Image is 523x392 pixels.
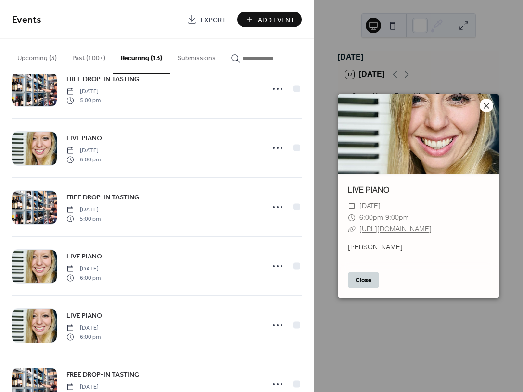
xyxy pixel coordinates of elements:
[170,39,223,73] button: Submissions
[348,200,356,212] div: ​
[66,96,101,105] span: 5:00 pm
[66,369,139,380] a: FREE DROP-IN TASTING
[113,39,170,74] button: Recurring (13)
[66,147,101,155] span: [DATE]
[348,185,389,195] a: LIVE PIANO
[383,213,385,221] span: -
[66,192,139,203] a: FREE DROP-IN TASTING
[66,134,102,144] span: LIVE PIANO
[66,332,101,341] span: 6:00 pm
[180,12,233,27] a: Export
[201,15,226,25] span: Export
[66,214,101,223] span: 5:00 pm
[359,200,381,212] span: [DATE]
[12,11,41,29] span: Events
[66,273,101,282] span: 6:00 pm
[359,213,383,221] span: 6:00pm
[66,265,101,273] span: [DATE]
[66,74,139,85] span: FREE DROP-IN TASTING
[66,311,102,321] span: LIVE PIANO
[348,272,379,288] button: Close
[385,213,409,221] span: 9:00pm
[66,383,101,392] span: [DATE]
[66,251,102,262] a: LIVE PIANO
[66,252,102,262] span: LIVE PIANO
[64,39,113,73] button: Past (100+)
[359,224,432,233] a: [URL][DOMAIN_NAME]
[66,193,139,203] span: FREE DROP-IN TASTING
[66,87,101,96] span: [DATE]
[237,12,302,27] button: Add Event
[66,155,101,164] span: 6:00 pm
[348,212,356,223] div: ​
[66,310,102,321] a: LIVE PIANO
[348,223,356,235] div: ​
[66,133,102,144] a: LIVE PIANO
[66,206,101,214] span: [DATE]
[258,15,294,25] span: Add Event
[66,73,139,85] a: FREE DROP-IN TASTING
[338,242,499,252] div: [PERSON_NAME]
[10,39,64,73] button: Upcoming (3)
[66,370,139,380] span: FREE DROP-IN TASTING
[66,324,101,332] span: [DATE]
